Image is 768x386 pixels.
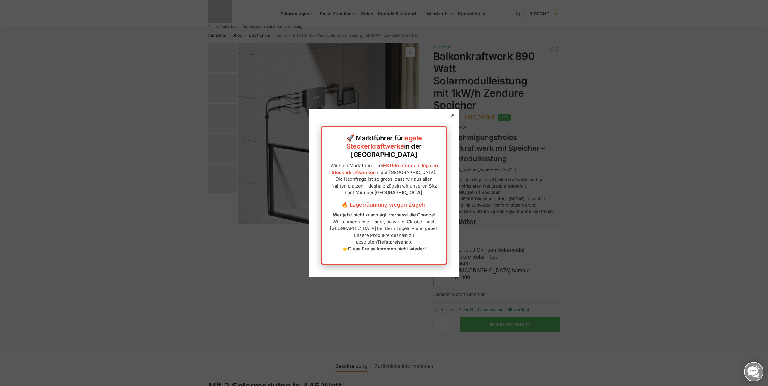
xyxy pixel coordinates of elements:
h3: 🔥 Lagerräumung wegen Zügeln [328,201,440,209]
p: Wir sind Marktführer bei in der [GEOGRAPHIC_DATA]. Die Nachfrage ist so gross, dass wir aus allen... [328,162,440,196]
strong: Wer jetzt nicht zuschlägt, verpasst die Chance! [333,212,435,218]
strong: Tiefstpreisen [377,239,406,245]
a: legale Steckerkraftwerke [346,134,422,150]
h2: 🚀 Marktführer für in der [GEOGRAPHIC_DATA] [328,134,440,159]
p: Wir räumen unser Lager, da wir im Oktober nach [GEOGRAPHIC_DATA] bei Bern zügeln – und geben unse... [328,212,440,252]
strong: Muri bei [GEOGRAPHIC_DATA] [355,190,422,195]
strong: Diese Preise kommen nicht wieder! [348,246,426,252]
a: ESTI-konformen, legalen Steckerkraftwerken [332,163,438,175]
